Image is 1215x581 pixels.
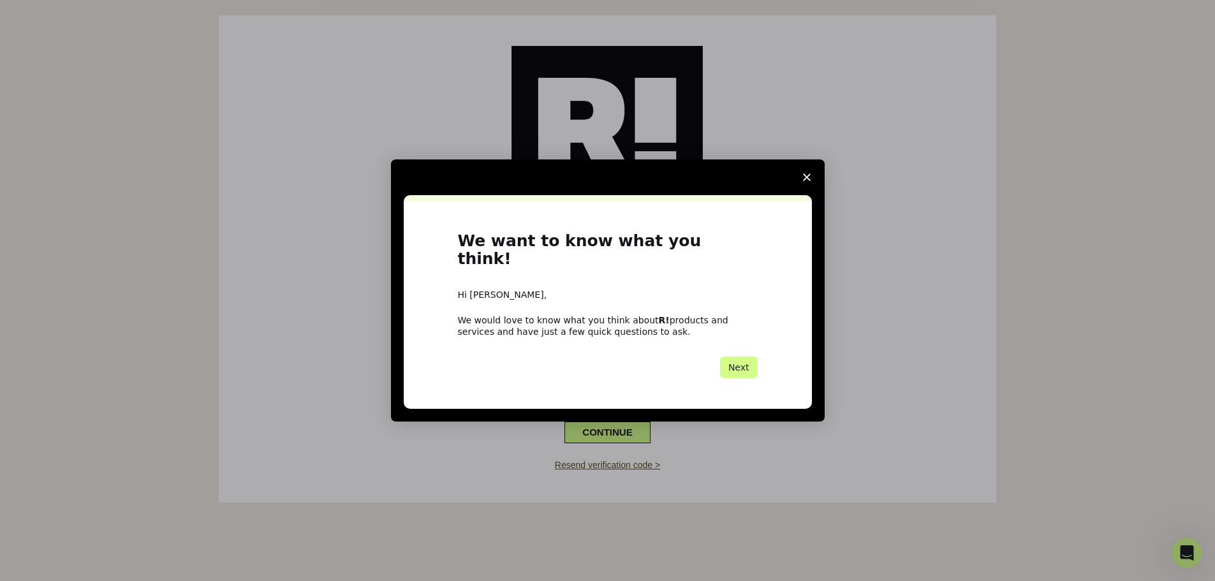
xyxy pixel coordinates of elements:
div: We would love to know what you think about products and services and have just a few quick questi... [458,314,758,337]
div: Hi [PERSON_NAME], [458,289,758,302]
button: Next [720,357,758,378]
b: R! [659,315,670,325]
h1: We want to know what you think! [458,232,758,276]
span: Close survey [789,159,825,195]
